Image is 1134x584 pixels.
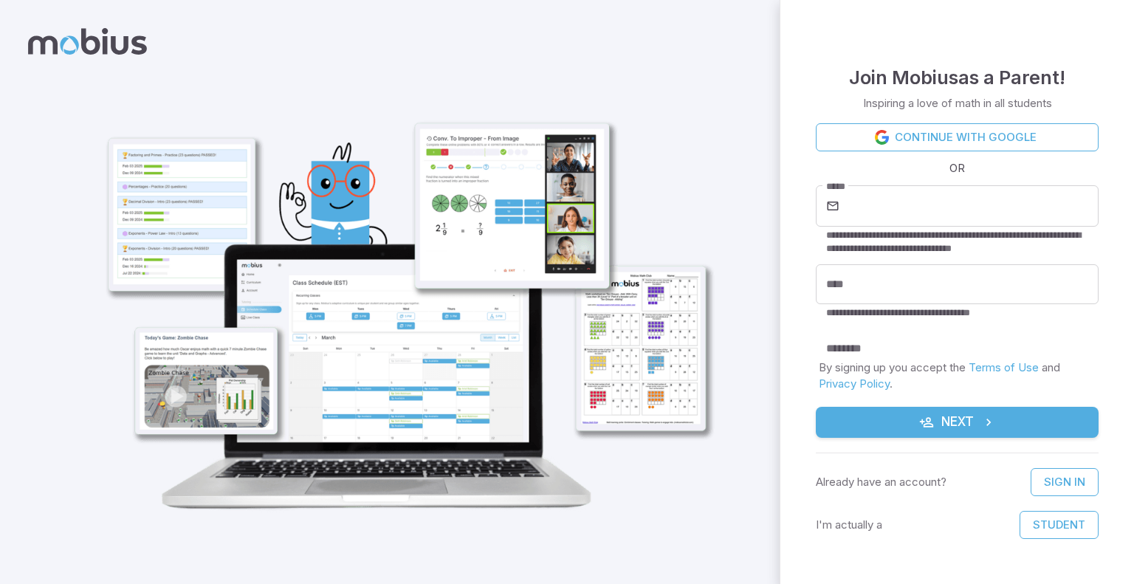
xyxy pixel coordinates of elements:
[75,51,727,529] img: parent_1-illustration
[946,160,969,176] span: OR
[1031,468,1099,496] a: Sign In
[816,407,1099,438] button: Next
[816,517,882,533] p: I'm actually a
[816,474,946,490] p: Already have an account?
[819,360,1096,392] p: By signing up you accept the and .
[816,123,1099,151] a: Continue with Google
[849,63,1065,92] h4: Join Mobius as a Parent !
[969,360,1039,374] a: Terms of Use
[1020,511,1099,539] button: Student
[863,95,1052,111] p: Inspiring a love of math in all students
[819,377,890,391] a: Privacy Policy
